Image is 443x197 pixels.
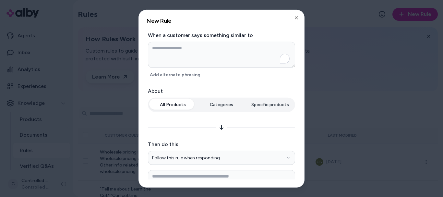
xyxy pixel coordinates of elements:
[147,18,296,23] h2: New Rule
[149,99,197,110] button: All Products
[246,99,294,110] button: Specific products
[148,42,295,68] textarea: To enrich screen reader interactions, please activate Accessibility in Grammarly extension settings
[148,70,202,79] button: Add alternate phrasing
[198,99,245,110] button: Categories
[148,140,295,148] label: Then do this
[148,87,295,95] label: About
[148,31,295,39] label: When a customer says something similar to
